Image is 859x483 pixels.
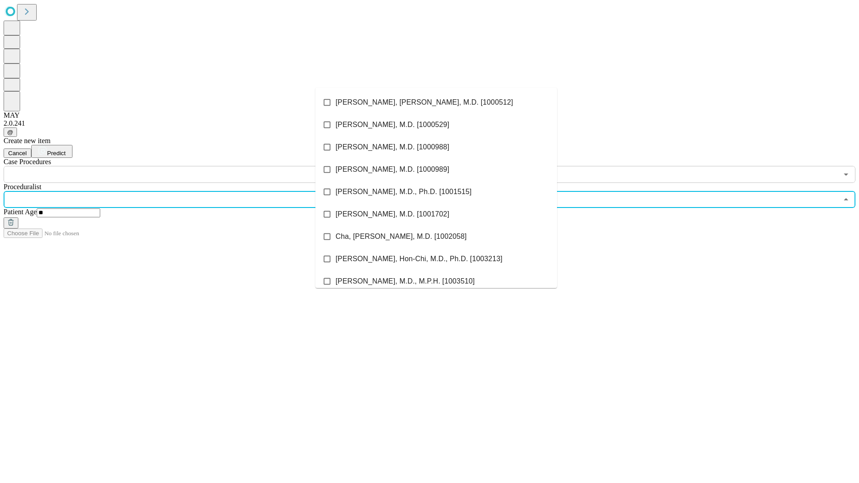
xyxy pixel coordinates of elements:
[8,150,27,157] span: Cancel
[336,164,449,175] span: [PERSON_NAME], M.D. [1000989]
[336,186,472,197] span: [PERSON_NAME], M.D., Ph.D. [1001515]
[7,129,13,136] span: @
[4,119,855,127] div: 2.0.241
[840,193,852,206] button: Close
[31,145,72,158] button: Predict
[336,97,513,108] span: [PERSON_NAME], [PERSON_NAME], M.D. [1000512]
[336,254,502,264] span: [PERSON_NAME], Hon-Chi, M.D., Ph.D. [1003213]
[4,208,37,216] span: Patient Age
[4,137,51,144] span: Create new item
[840,168,852,181] button: Open
[336,142,449,153] span: [PERSON_NAME], M.D. [1000988]
[4,158,51,165] span: Scheduled Procedure
[4,183,41,191] span: Proceduralist
[4,148,31,158] button: Cancel
[47,150,65,157] span: Predict
[336,209,449,220] span: [PERSON_NAME], M.D. [1001702]
[4,127,17,137] button: @
[336,119,449,130] span: [PERSON_NAME], M.D. [1000529]
[336,276,475,287] span: [PERSON_NAME], M.D., M.P.H. [1003510]
[336,231,467,242] span: Cha, [PERSON_NAME], M.D. [1002058]
[4,111,855,119] div: MAY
